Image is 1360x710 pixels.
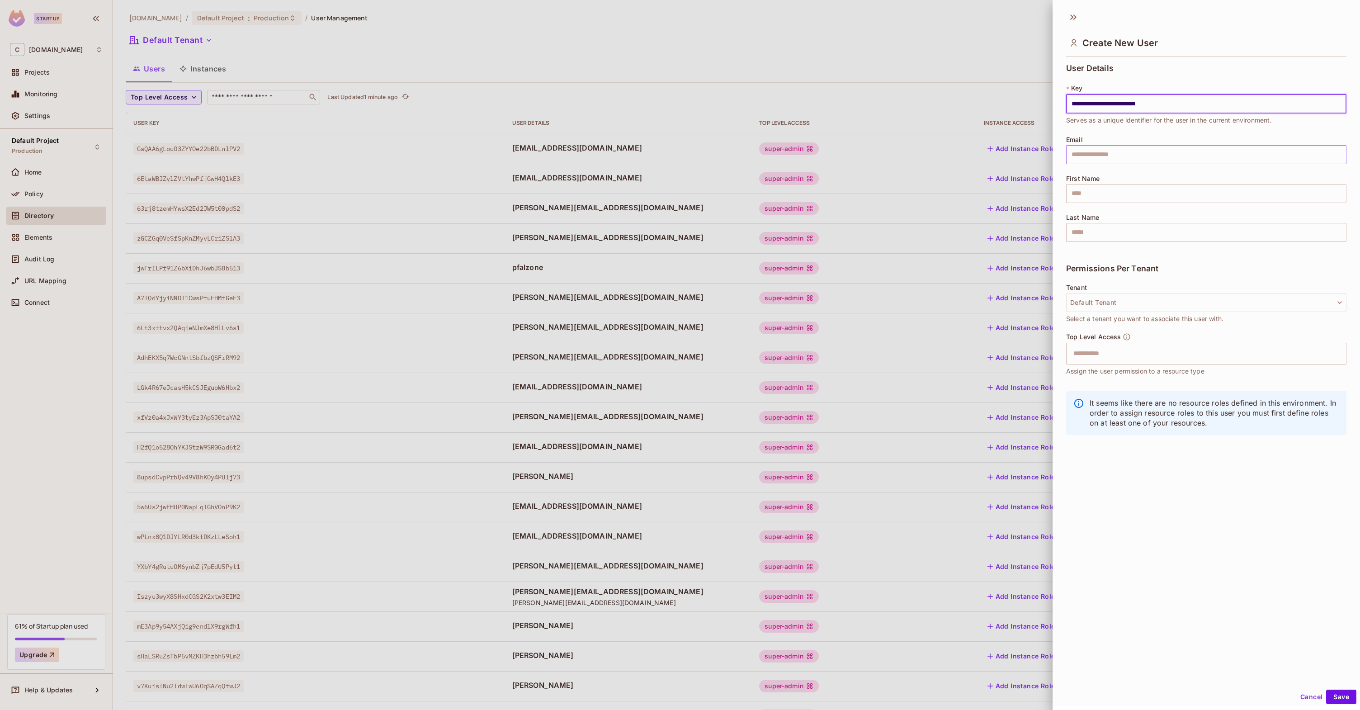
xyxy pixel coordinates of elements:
[1066,284,1087,291] span: Tenant
[1066,264,1158,273] span: Permissions Per Tenant
[1082,38,1158,48] span: Create New User
[1066,136,1083,143] span: Email
[1066,293,1346,312] button: Default Tenant
[1066,366,1204,376] span: Assign the user permission to a resource type
[1066,314,1223,324] span: Select a tenant you want to associate this user with.
[1297,690,1326,704] button: Cancel
[1066,64,1114,73] span: User Details
[1341,352,1343,354] button: Open
[1326,690,1356,704] button: Save
[1066,214,1099,221] span: Last Name
[1066,175,1100,182] span: First Name
[1066,333,1121,341] span: Top Level Access
[1090,398,1339,428] p: It seems like there are no resource roles defined in this environment. In order to assign resourc...
[1071,85,1082,92] span: Key
[1066,115,1272,125] span: Serves as a unique identifier for the user in the current environment.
